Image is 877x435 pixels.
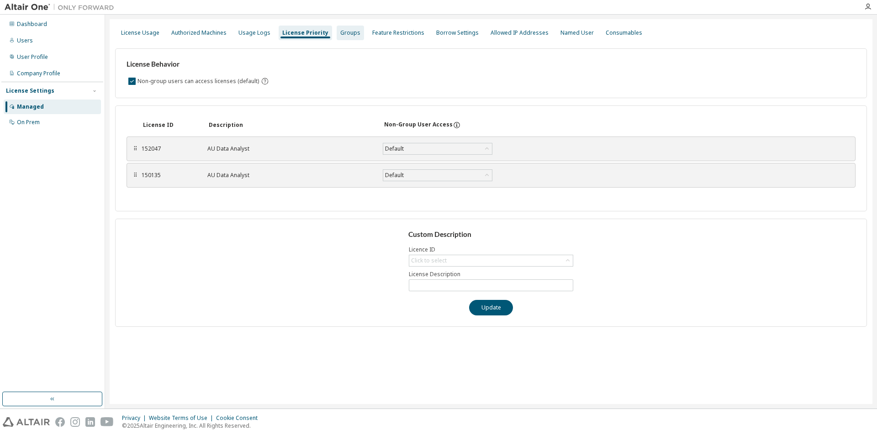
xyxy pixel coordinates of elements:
[17,21,47,28] div: Dashboard
[383,143,492,154] div: Default
[121,29,159,37] div: License Usage
[383,170,492,181] div: Default
[372,29,424,37] div: Feature Restrictions
[143,121,198,129] div: License ID
[6,87,54,94] div: License Settings
[207,172,372,179] div: AU Data Analyst
[491,29,549,37] div: Allowed IP Addresses
[171,29,227,37] div: Authorized Machines
[132,172,138,179] div: ⠿
[70,417,80,427] img: instagram.svg
[132,145,138,152] div: ⠿
[606,29,642,37] div: Consumables
[122,422,263,430] p: © 2025 Altair Engineering, Inc. All Rights Reserved.
[560,29,594,37] div: Named User
[5,3,119,12] img: Altair One
[384,144,405,154] div: Default
[17,37,33,44] div: Users
[17,53,48,61] div: User Profile
[17,70,60,77] div: Company Profile
[127,60,268,69] h3: License Behavior
[238,29,270,37] div: Usage Logs
[409,255,573,266] div: Click to select
[207,145,372,152] div: AU Data Analyst
[85,417,95,427] img: linkedin.svg
[384,121,453,129] div: Non-Group User Access
[408,230,574,239] h3: Custom Description
[17,119,40,126] div: On Prem
[384,170,405,180] div: Default
[3,417,50,427] img: altair_logo.svg
[17,103,44,110] div: Managed
[409,271,573,278] label: License Description
[282,29,328,37] div: License Priority
[409,246,573,253] label: Licence ID
[100,417,114,427] img: youtube.svg
[137,76,261,87] label: Non-group users can access licenses (default)
[411,257,447,264] div: Click to select
[122,414,149,422] div: Privacy
[142,172,196,179] div: 150135
[340,29,360,37] div: Groups
[142,145,196,152] div: 152047
[436,29,479,37] div: Borrow Settings
[261,77,269,85] svg: By default any user not assigned to any group can access any license. Turn this setting off to di...
[55,417,65,427] img: facebook.svg
[216,414,263,422] div: Cookie Consent
[469,300,513,315] button: Update
[149,414,216,422] div: Website Terms of Use
[209,121,373,129] div: Description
